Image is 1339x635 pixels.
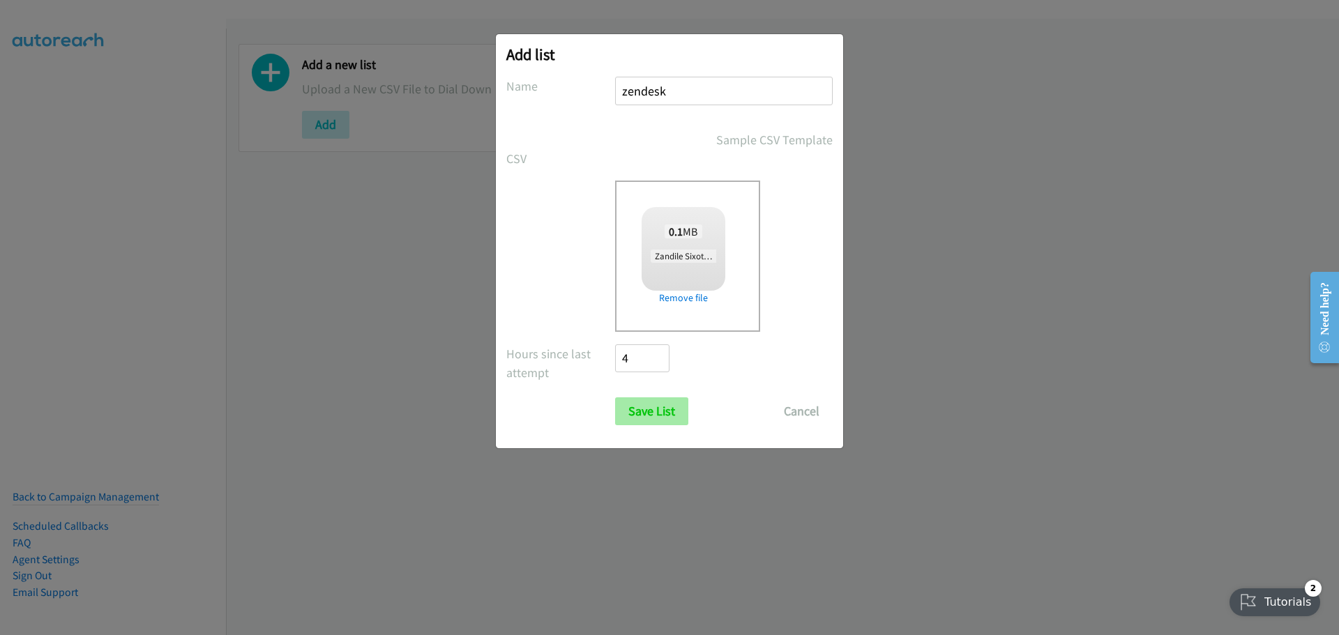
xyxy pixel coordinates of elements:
label: CSV [506,149,615,168]
a: Sample CSV Template [716,130,833,149]
input: Save List [615,397,688,425]
a: Remove file [642,291,725,305]
span: Zandile Sixoto + Zendesk AI Summit Webinar [DATE] - SA.csv [651,250,884,263]
h2: Add list [506,45,833,64]
label: Name [506,77,615,95]
button: Cancel [771,397,833,425]
span: MB [665,224,702,238]
strong: 0.1 [669,224,683,238]
iframe: Resource Center [1299,262,1339,373]
iframe: Checklist [1221,574,1329,625]
label: Hours since last attempt [506,344,615,382]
